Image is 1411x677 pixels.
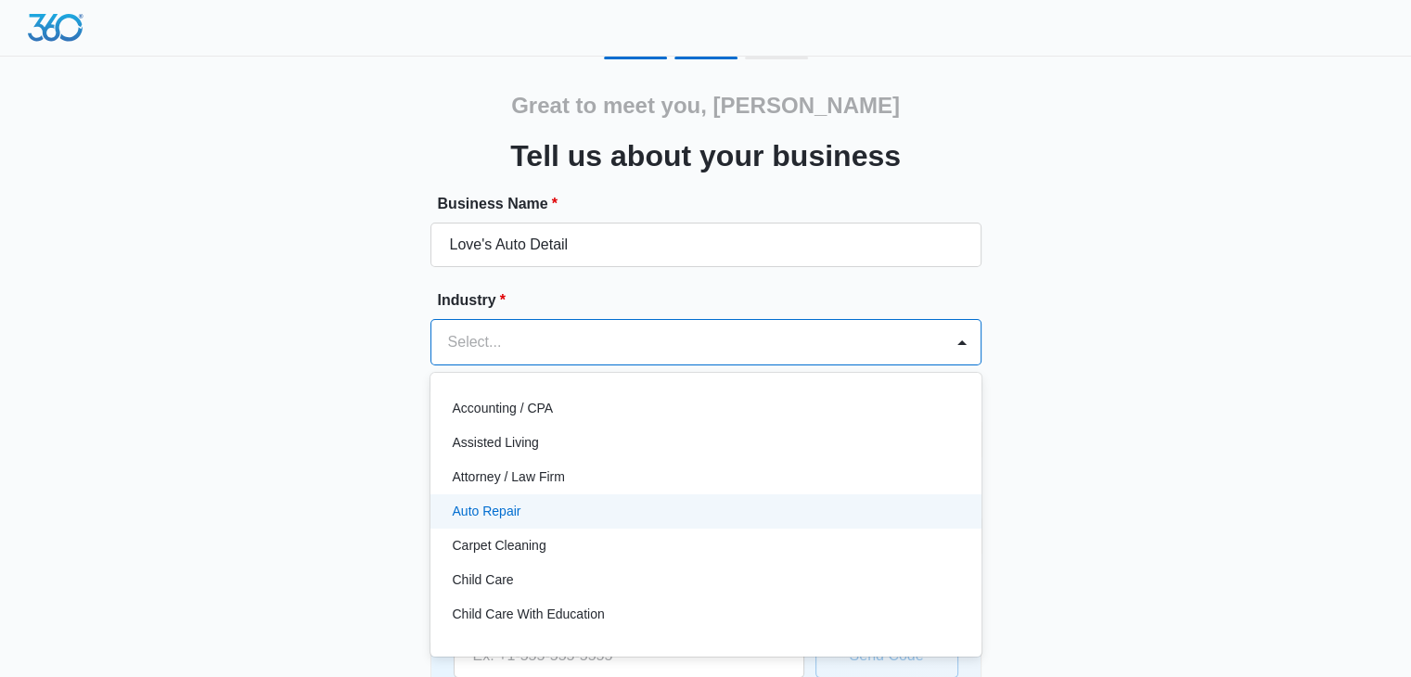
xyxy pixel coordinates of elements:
p: Assisted Living [453,433,539,453]
p: Child Care With Education [453,605,605,624]
p: Attorney / Law Firm [453,467,565,487]
input: e.g. Jane's Plumbing [430,223,981,267]
p: Auto Repair [453,502,521,521]
label: Business Name [438,193,989,215]
h3: Tell us about your business [510,134,901,178]
h2: Great to meet you, [PERSON_NAME] [511,89,900,122]
p: Carpet Cleaning [453,536,546,556]
p: Accounting / CPA [453,399,554,418]
p: Chiropractor [453,639,524,658]
label: Industry [438,289,989,312]
p: Child Care [453,570,514,590]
